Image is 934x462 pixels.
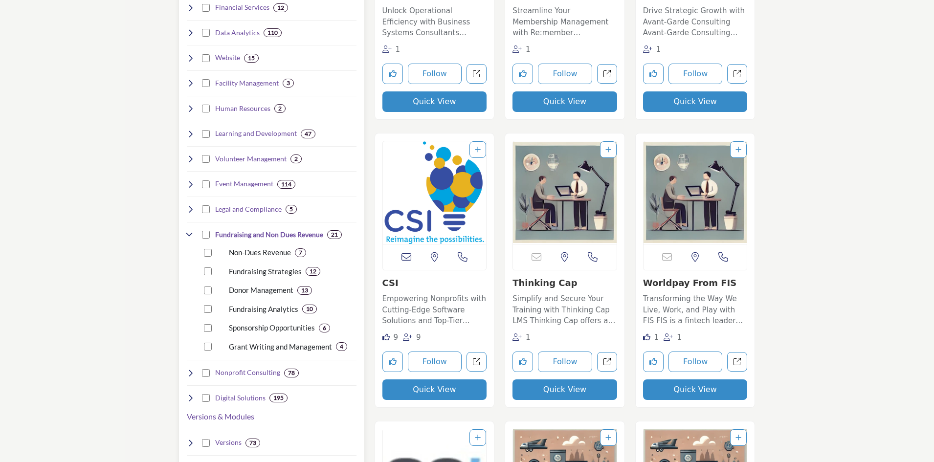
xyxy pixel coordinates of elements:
[393,333,398,342] span: 9
[382,278,487,288] h3: CSI
[306,267,320,276] div: 12 Results For Fundraising Strategies
[643,278,748,288] h3: Worldpay From FIS
[301,130,315,138] div: 47 Results For Learning and Development
[382,5,487,39] p: Unlock Operational Efficiency with Business Systems Consultants Business Systems Consultants, Inc...
[512,293,617,327] p: Simplify and Secure Your Training with Thinking Cap LMS Thinking Cap offers a robust Learning Man...
[215,230,323,240] h4: Fundraising and Non Dues Revenue: Innovative solutions to enhance fundraising efforts, non-dues r...
[204,286,212,294] input: Select Donor Management checkbox
[202,231,210,239] input: Select Fundraising and Non Dues Revenue checkbox
[229,266,302,277] p: Fundraising Strategies: Innovative fundraising strategies and campaigns to boost revenue and supp...
[512,64,533,84] button: Like listing
[215,204,282,214] h4: Legal and Compliance: Skilled professionals ensuring your organization stays compliant with all a...
[727,352,747,372] a: Open worldpay-from-fis in new tab
[202,4,210,12] input: Select Financial Services checkbox
[643,291,748,327] a: Transforming the Way We Live, Work, and Play with FIS FIS is a fintech leader that drives innovat...
[229,285,293,296] p: Donor Management: Comprehensive donor management solutions to cultivate and maintain strong relat...
[319,324,330,332] div: 6 Results For Sponsorship Opportunities
[287,80,290,87] b: 3
[668,64,723,84] button: Follow
[467,352,487,372] a: Open csi in new tab
[215,129,297,138] h4: Learning and Development: Expertise in designing and implementing educational programs, workshops...
[215,78,279,88] h4: Facility Management: Comprehensive services for facility maintenance, safety, and efficiency to c...
[382,293,487,327] p: Empowering Nonprofits with Cutting-Edge Software Solutions and Top-Tier Consulting. CSI proudly s...
[294,155,298,162] b: 2
[202,29,210,37] input: Select Data Analytics checkbox
[597,352,617,372] a: Open thinking-cap in new tab
[605,434,611,441] a: Add To List
[215,179,273,189] h4: Event Management: Expert providers dedicated to organizing, planning, and executing unforgettable...
[204,343,212,351] input: Select Grant Writing and Management checkbox
[340,343,343,350] b: 4
[382,333,390,341] i: Likes
[274,104,286,113] div: 2 Results For Human Resources
[273,395,284,401] b: 195
[513,141,617,244] img: Thinking Cap
[513,141,617,244] a: Open Listing in new tab
[202,394,210,402] input: Select Digital Solutions checkbox
[475,434,481,441] a: Add To List
[267,29,278,36] b: 110
[382,291,487,327] a: Empowering Nonprofits with Cutting-Edge Software Solutions and Top-Tier Consulting. CSI proudly s...
[295,248,306,257] div: 7 Results For Non-Dues Revenue
[383,141,487,244] img: CSI
[302,305,317,313] div: 10 Results For Fundraising Analytics
[538,352,592,372] button: Follow
[323,325,326,331] b: 6
[202,130,210,138] input: Select Learning and Development checkbox
[297,286,312,295] div: 13 Results For Donor Management
[656,45,661,54] span: 1
[643,352,664,372] button: Like listing
[286,205,297,214] div: 5 Results For Legal and Compliance
[654,333,659,342] span: 1
[202,205,210,213] input: Select Legal and Compliance checkbox
[187,411,254,422] button: Versions & Modules
[215,28,260,38] h4: Data Analytics: Providers of advanced data analysis tools and services to help organizations unlo...
[512,291,617,327] a: Simplify and Secure Your Training with Thinking Cap LMS Thinking Cap offers a robust Learning Man...
[229,304,298,315] p: Fundraising Analytics: Data-driven insights to optimize your fundraising strategies and improve d...
[382,278,399,288] a: CSI
[290,154,302,163] div: 2 Results For Volunteer Management
[403,332,421,343] div: Followers
[202,155,210,163] input: Select Volunteer Management checkbox
[202,54,210,62] input: Select Website checkbox
[383,141,487,244] a: Open Listing in new tab
[281,181,291,188] b: 114
[512,278,577,288] a: Thinking Cap
[597,64,617,84] a: Open remember in new tab
[215,154,287,164] h4: Volunteer Management: Effective strategies and tools to recruit, retain, and recognize the invalu...
[644,141,747,244] img: Worldpay From FIS
[382,44,400,55] div: Followers
[538,64,592,84] button: Follow
[644,141,747,244] a: Open Listing in new tab
[382,379,487,400] button: Quick View
[215,438,242,447] h4: Versions: See which companies and products are compatible with the different versions of iMIS.
[664,332,682,343] div: Followers
[643,44,661,55] div: Followers
[310,268,316,275] b: 12
[382,91,487,112] button: Quick View
[668,352,723,372] button: Follow
[204,267,212,275] input: Select Fundraising Strategies checkbox
[727,64,747,84] a: Open avantgarde-consulting-services-inc in new tab
[643,278,736,288] a: Worldpay From FIS
[215,2,269,12] h4: Financial Services: Trusted advisors and services for all your financial management, accounting, ...
[643,379,748,400] button: Quick View
[269,394,288,402] div: 195 Results For Digital Solutions
[244,54,259,63] div: 15 Results For Website
[327,230,342,239] div: 21 Results For Fundraising and Non Dues Revenue
[395,45,400,54] span: 1
[284,369,299,377] div: 78 Results For Nonprofit Consulting
[677,333,682,342] span: 1
[229,341,332,352] p: Grant Writing and Management: Expert grant writing and management services to secure crucial fund...
[299,249,302,256] b: 7
[215,53,240,63] h4: Website: Website management, consulting, products, services and add-ons
[204,305,212,313] input: Select Fundraising Analytics checkbox
[215,393,266,403] h4: Digital Solutions: Cutting-edge tech providers delivering custom software, mobile applications, a...
[382,64,403,84] button: Like listing
[248,55,255,62] b: 15
[283,79,294,88] div: 3 Results For Facility Management
[336,342,347,351] div: 4 Results For Grant Writing and Management
[215,104,270,113] h4: Human Resources: Experienced HR solutions for talent acquisition, retention, and development to f...
[382,352,403,372] button: Like listing
[408,352,462,372] button: Follow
